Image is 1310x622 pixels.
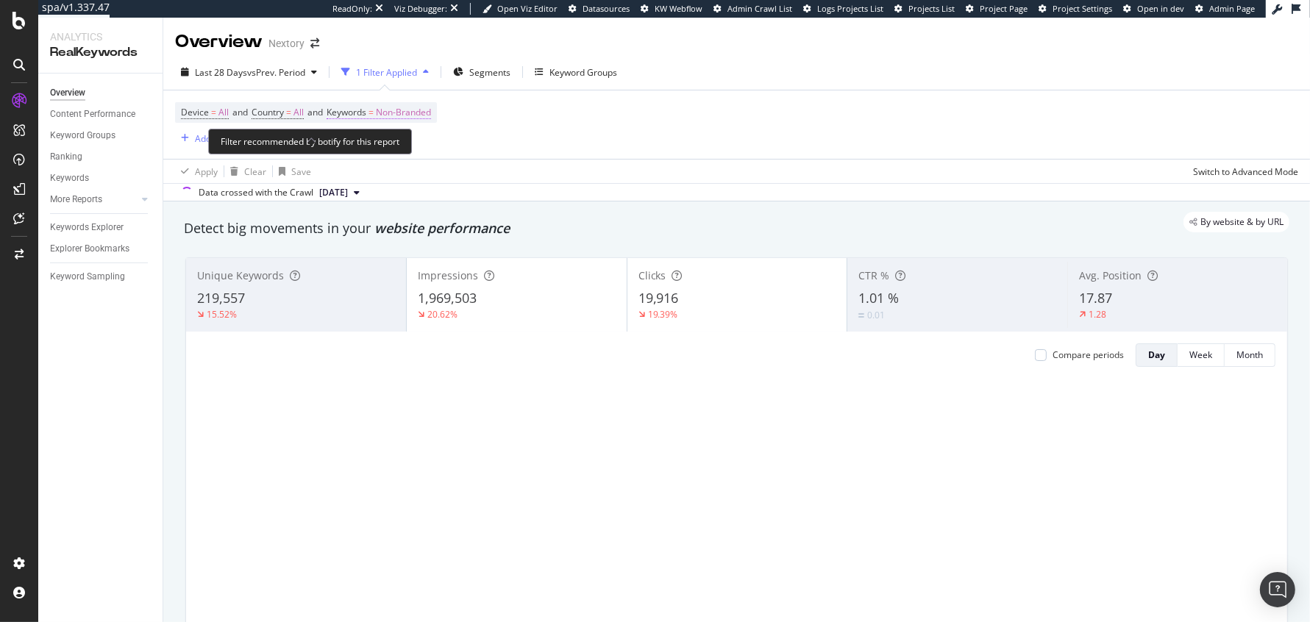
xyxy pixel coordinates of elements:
span: Non-Branded [376,102,431,123]
a: Keyword Groups [50,128,152,143]
button: Segments [447,60,516,84]
div: 15.52% [207,308,237,321]
span: Admin Page [1209,3,1255,14]
span: 219,557 [197,289,245,307]
span: 1,969,503 [418,289,477,307]
div: Keyword Groups [50,128,115,143]
button: Add Filter [175,129,234,147]
div: Analytics [50,29,151,44]
span: All [293,102,304,123]
div: Data crossed with the Crawl [199,186,313,199]
span: Keywords [327,106,366,118]
a: Project Page [966,3,1028,15]
a: Explorer Bookmarks [50,241,152,257]
div: Nextory [268,36,305,51]
button: Save [273,160,311,183]
div: Overview [175,29,263,54]
a: Keywords Explorer [50,220,152,235]
div: 19.39% [648,308,678,321]
a: Keywords [50,171,152,186]
button: [DATE] [313,184,366,201]
button: Apply [175,160,218,183]
span: 1.01 % [858,289,899,307]
div: Apply [195,165,218,178]
div: Overview [50,85,85,101]
span: Last 28 Days [195,66,247,79]
button: 1 Filter Applied [335,60,435,84]
a: Overview [50,85,152,101]
div: More Reports [50,192,102,207]
div: Viz Debugger: [394,3,447,15]
span: Segments [469,66,510,79]
div: Content Performance [50,107,135,122]
div: Day [1148,348,1165,361]
div: Ranking [50,149,82,165]
span: Project Page [980,3,1028,14]
span: 19,916 [638,289,679,307]
span: Country [252,106,284,118]
div: Keywords Explorer [50,220,124,235]
div: Month [1236,348,1263,361]
div: Save [291,165,311,178]
span: 2025 Sep. 18th [319,186,348,199]
div: Switch to Advanced Mode [1193,165,1298,178]
a: Admin Crawl List [713,3,792,15]
a: More Reports [50,192,138,207]
div: 20.62% [427,308,458,321]
a: Open in dev [1123,3,1184,15]
a: Project Settings [1039,3,1112,15]
div: Keyword Sampling [50,269,125,285]
div: 1 Filter Applied [356,66,417,79]
span: Impressions [418,268,478,282]
button: Switch to Advanced Mode [1187,160,1298,183]
button: Month [1225,343,1275,367]
div: arrow-right-arrow-left [310,38,319,49]
span: Clicks [638,268,666,282]
span: Datasources [583,3,630,14]
a: Projects List [894,3,955,15]
span: Device [181,106,209,118]
a: Content Performance [50,107,152,122]
div: legacy label [1183,212,1289,232]
div: Compare periods [1053,348,1124,361]
div: 1.28 [1089,308,1106,321]
img: Equal [858,313,864,318]
button: Clear [224,160,266,183]
a: Admin Page [1195,3,1255,15]
a: Ranking [50,149,152,165]
a: KW Webflow [641,3,702,15]
span: Admin Crawl List [727,3,792,14]
span: By website & by URL [1200,218,1284,226]
div: Clear [244,165,266,178]
span: and [232,106,248,118]
span: All [218,102,229,123]
div: Open Intercom Messenger [1260,572,1295,607]
span: Unique Keywords [197,268,284,282]
span: Avg. Position [1079,268,1142,282]
a: Keyword Sampling [50,269,152,285]
span: CTR % [858,268,889,282]
div: Add Filter [195,132,234,145]
div: RealKeywords [50,44,151,61]
span: = [211,106,216,118]
button: Week [1178,343,1225,367]
span: and [307,106,323,118]
button: Day [1136,343,1178,367]
div: Keyword Groups [549,66,617,79]
span: Logs Projects List [817,3,883,14]
span: vs Prev. Period [247,66,305,79]
a: Open Viz Editor [483,3,558,15]
a: Logs Projects List [803,3,883,15]
div: 0.01 [867,309,885,321]
button: Last 28 DaysvsPrev. Period [175,60,323,84]
a: Datasources [569,3,630,15]
span: KW Webflow [655,3,702,14]
button: Keyword Groups [529,60,623,84]
span: Open in dev [1137,3,1184,14]
div: Filter recommended by botify for this report [208,129,412,154]
div: Week [1189,348,1212,361]
div: Explorer Bookmarks [50,241,129,257]
span: = [286,106,291,118]
span: Project Settings [1053,3,1112,14]
span: Open Viz Editor [497,3,558,14]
